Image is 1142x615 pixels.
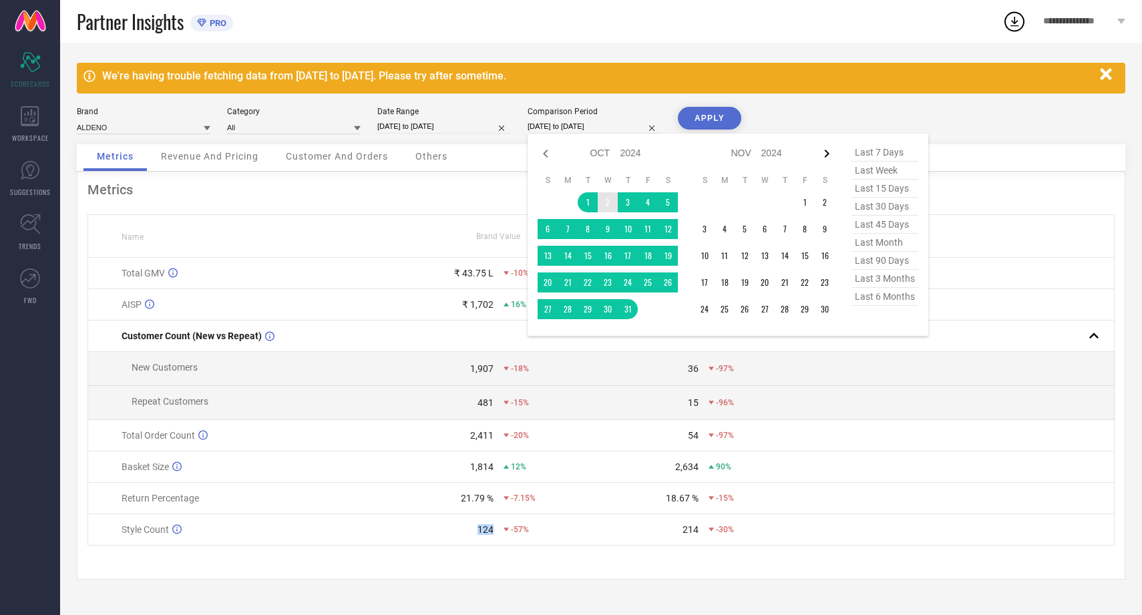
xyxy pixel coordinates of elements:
span: -30% [716,525,734,534]
td: Wed Nov 13 2024 [755,246,775,266]
span: Return Percentage [122,493,199,503]
td: Sat Oct 26 2024 [658,272,678,292]
td: Sun Nov 03 2024 [695,219,715,239]
span: -18% [511,364,529,373]
td: Wed Oct 16 2024 [598,246,618,266]
td: Wed Oct 30 2024 [598,299,618,319]
td: Mon Nov 11 2024 [715,246,735,266]
th: Friday [638,175,658,186]
td: Tue Nov 26 2024 [735,299,755,319]
span: Total GMV [122,268,165,278]
div: Date Range [377,107,511,116]
th: Thursday [775,175,795,186]
span: AISP [122,299,142,310]
td: Sat Nov 16 2024 [815,246,835,266]
span: 12% [511,462,526,471]
td: Wed Oct 23 2024 [598,272,618,292]
th: Sunday [695,175,715,186]
td: Thu Oct 31 2024 [618,299,638,319]
th: Thursday [618,175,638,186]
span: Customer Count (New vs Repeat) [122,331,262,341]
span: -15% [511,398,529,407]
span: Metrics [97,151,134,162]
div: 481 [478,397,494,408]
td: Mon Oct 21 2024 [558,272,578,292]
div: ₹ 43.75 L [454,268,494,278]
div: 54 [688,430,699,441]
span: -96% [716,398,734,407]
td: Sun Nov 17 2024 [695,272,715,292]
div: 2,634 [675,461,699,472]
td: Fri Oct 25 2024 [638,272,658,292]
td: Fri Nov 08 2024 [795,219,815,239]
th: Tuesday [578,175,598,186]
input: Select date range [377,120,511,134]
div: Metrics [87,182,1115,198]
td: Thu Nov 21 2024 [775,272,795,292]
td: Fri Nov 22 2024 [795,272,815,292]
span: Brand Value [476,232,520,241]
td: Sun Oct 06 2024 [538,219,558,239]
td: Mon Oct 14 2024 [558,246,578,266]
span: Basket Size [122,461,169,472]
td: Tue Oct 29 2024 [578,299,598,319]
td: Tue Oct 08 2024 [578,219,598,239]
span: New Customers [132,362,198,373]
td: Tue Nov 19 2024 [735,272,755,292]
td: Tue Oct 22 2024 [578,272,598,292]
span: Customer And Orders [286,151,388,162]
td: Thu Oct 10 2024 [618,219,638,239]
span: -15% [716,493,734,503]
span: Name [122,232,144,242]
div: Comparison Period [528,107,661,116]
span: last 6 months [851,288,918,306]
td: Thu Oct 03 2024 [618,192,638,212]
span: -20% [511,431,529,440]
th: Monday [715,175,735,186]
td: Tue Nov 05 2024 [735,219,755,239]
td: Sat Nov 23 2024 [815,272,835,292]
td: Wed Nov 06 2024 [755,219,775,239]
span: 16% [511,300,526,309]
span: last month [851,234,918,252]
td: Sat Nov 30 2024 [815,299,835,319]
td: Sun Oct 13 2024 [538,246,558,266]
div: Previous month [538,146,554,162]
input: Select comparison period [528,120,661,134]
td: Tue Oct 01 2024 [578,192,598,212]
td: Sun Oct 27 2024 [538,299,558,319]
th: Monday [558,175,578,186]
td: Tue Oct 15 2024 [578,246,598,266]
button: APPLY [678,107,741,130]
span: Revenue And Pricing [161,151,258,162]
td: Wed Nov 27 2024 [755,299,775,319]
td: Thu Nov 28 2024 [775,299,795,319]
td: Mon Oct 07 2024 [558,219,578,239]
td: Mon Oct 28 2024 [558,299,578,319]
td: Sat Oct 12 2024 [658,219,678,239]
span: FWD [24,295,37,305]
span: Partner Insights [77,8,184,35]
div: 124 [478,524,494,535]
td: Thu Oct 17 2024 [618,246,638,266]
div: 214 [683,524,699,535]
td: Fri Nov 29 2024 [795,299,815,319]
span: last 3 months [851,270,918,288]
div: Brand [77,107,210,116]
span: -97% [716,431,734,440]
td: Fri Oct 11 2024 [638,219,658,239]
div: 1,814 [470,461,494,472]
div: Next month [819,146,835,162]
td: Sat Oct 19 2024 [658,246,678,266]
td: Thu Nov 07 2024 [775,219,795,239]
th: Tuesday [735,175,755,186]
span: last week [851,162,918,180]
th: Friday [795,175,815,186]
div: Open download list [1002,9,1026,33]
span: -10% [511,268,529,278]
span: -57% [511,525,529,534]
td: Sat Nov 02 2024 [815,192,835,212]
span: SCORECARDS [11,79,50,89]
td: Thu Oct 24 2024 [618,272,638,292]
span: WORKSPACE [12,133,49,143]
